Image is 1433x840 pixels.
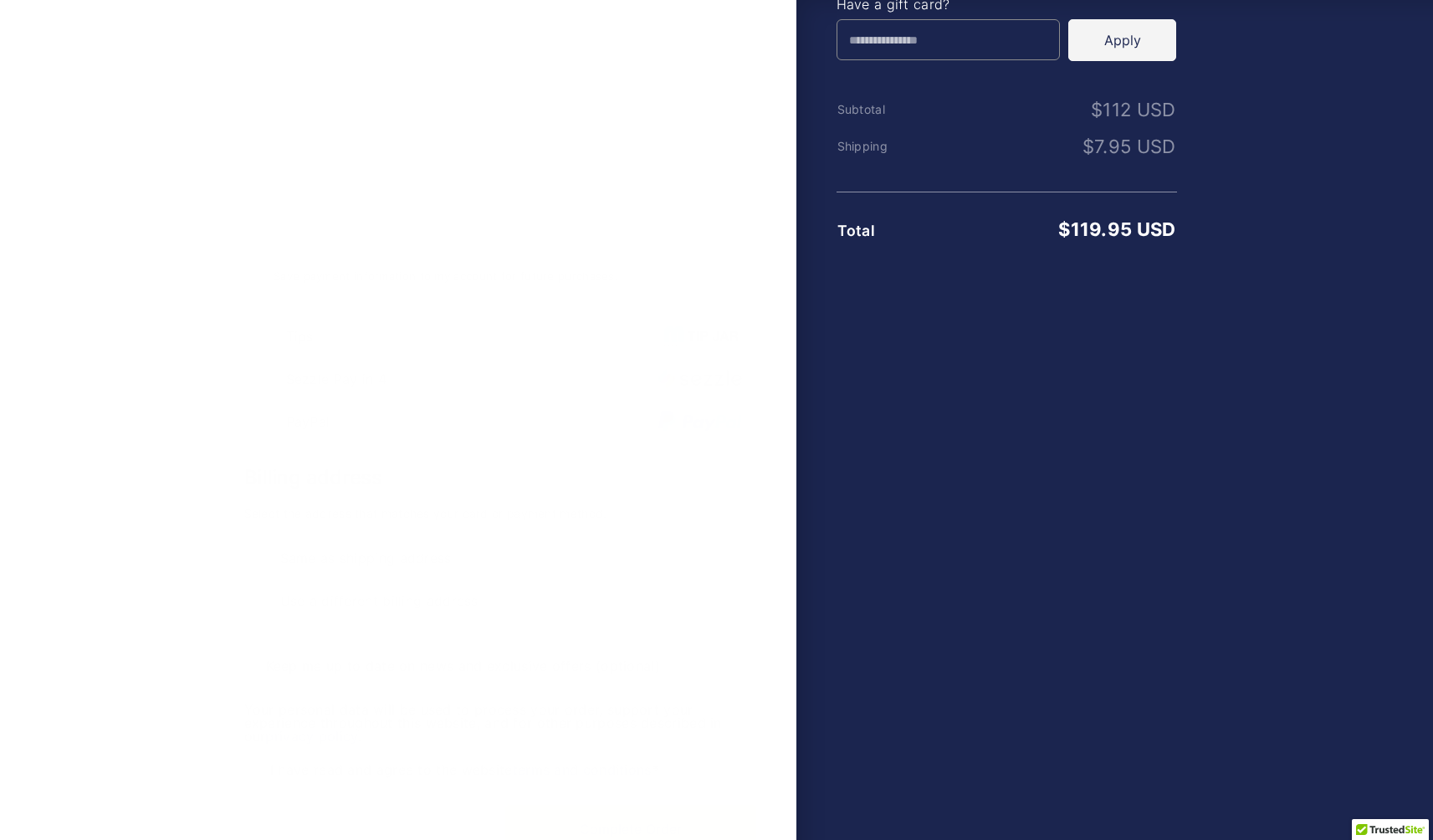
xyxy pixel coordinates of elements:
[837,223,950,239] th: Total
[663,325,742,346] img: Tips
[513,761,652,778] a: terms and conditions
[1091,99,1175,120] bdi: 112 USD
[837,140,950,153] th: Shipping
[244,659,259,674] input: Keep me up to date on news and exclusive offers (optional)
[1082,136,1094,157] span: $
[280,594,742,607] span: Use a different billing address
[286,415,658,428] span: PayPal
[270,761,659,778] span: I have read and agree to the website
[658,411,742,433] img: PayPal
[244,763,259,778] input: I have read and agree to the websiteterms and conditions
[280,551,742,565] span: Same as shipping address
[596,658,660,674] span: (optional)
[658,368,742,389] img: Sezzle Pay in 4
[244,468,756,488] h3: Billing address
[1082,136,1176,157] bdi: 7.95 USD
[286,330,663,343] span: Tips
[837,103,950,116] th: Subtotal
[274,269,618,284] label: Save payment information to my account for future purchases.
[1091,99,1103,120] span: $
[1058,218,1070,240] span: $
[1068,19,1176,61] button: Apply
[265,728,357,745] a: privacy policy
[244,508,756,520] h4: Select the address that matches your card or payment method.
[286,372,658,386] span: Sezzle Pay in 4
[1058,218,1175,240] bdi: 119.95 USD
[266,658,591,674] span: Keep me up to date on news and exclusive offers
[244,703,756,743] p: Your personal data will be used to process your order, support your experience throughout this we...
